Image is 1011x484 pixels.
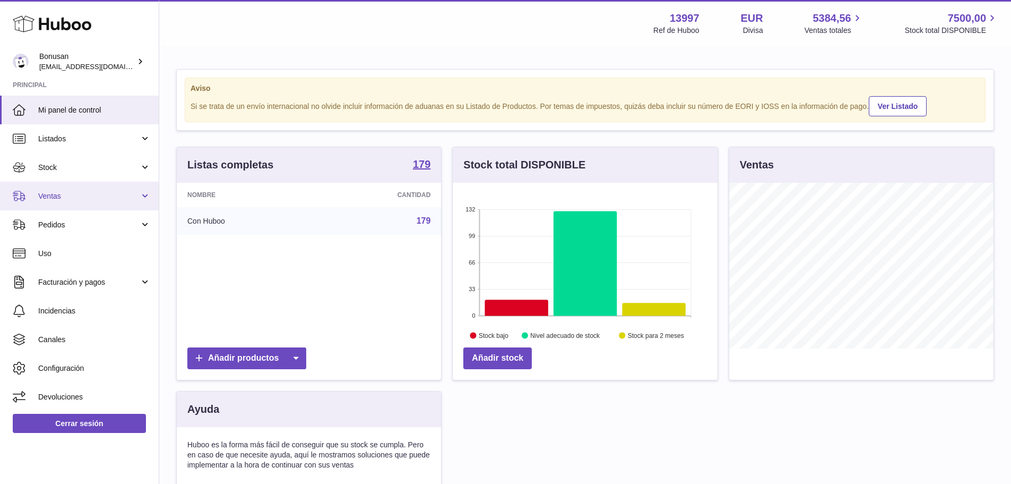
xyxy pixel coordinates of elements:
span: 5384,56 [813,11,851,26]
text: Nivel adecuado de stock [531,332,601,339]
span: Listados [38,134,140,144]
a: Ver Listado [869,96,927,116]
text: 66 [469,259,476,266]
text: 33 [469,286,476,292]
strong: 179 [413,159,430,169]
strong: 13997 [670,11,699,26]
text: 99 [469,233,476,239]
span: Ventas totales [805,26,863,36]
a: 179 [417,216,431,225]
td: Con Huboo [177,207,314,235]
span: Canales [38,335,151,345]
span: Incidencias [38,306,151,316]
span: Ventas [38,191,140,201]
a: Añadir stock [463,347,532,369]
strong: EUR [741,11,763,26]
a: Añadir productos [187,347,306,369]
a: 179 [413,159,430,172]
span: [EMAIL_ADDRESS][DOMAIN_NAME] [39,62,156,71]
h3: Listas completas [187,158,273,172]
h3: Ayuda [187,402,219,417]
h3: Ventas [740,158,774,172]
div: Si se trata de un envío internacional no olvide incluir información de aduanas en su Listado de P... [191,95,980,116]
span: Uso [38,249,151,259]
th: Nombre [177,183,314,207]
h3: Stock total DISPONIBLE [463,158,585,172]
span: Pedidos [38,220,140,230]
text: Stock para 2 meses [628,332,684,339]
text: 0 [472,312,476,319]
a: Cerrar sesión [13,414,146,433]
span: Stock [38,163,140,173]
a: 7500,00 Stock total DISPONIBLE [905,11,998,36]
text: Stock bajo [479,332,508,339]
span: Stock total DISPONIBLE [905,26,998,36]
a: 5384,56 Ventas totales [805,11,863,36]
span: Mi panel de control [38,105,151,115]
text: 132 [465,206,475,213]
strong: Aviso [191,83,980,94]
div: Ref de Huboo [653,26,699,36]
div: Divisa [743,26,763,36]
span: 7500,00 [948,11,986,26]
span: Facturación y pagos [38,277,140,287]
th: Cantidad [314,183,442,207]
p: Huboo es la forma más fácil de conseguir que su stock se cumpla. Pero en caso de que necesite ayu... [187,440,430,470]
div: Bonusan [39,52,135,72]
span: Configuración [38,363,151,373]
img: internalAdmin-13997@internal.huboo.com [13,54,29,70]
span: Devoluciones [38,392,151,402]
